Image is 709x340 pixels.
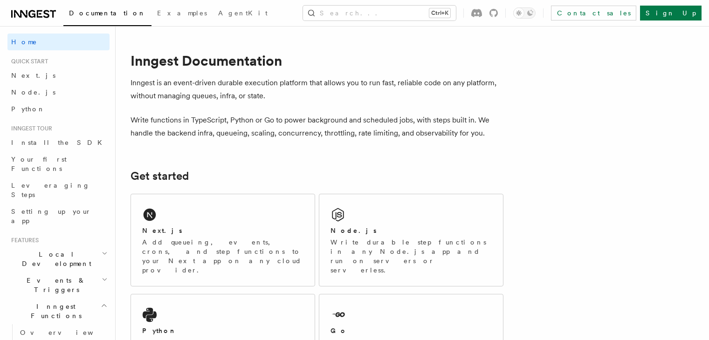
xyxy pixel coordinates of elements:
a: Get started [131,170,189,183]
span: Your first Functions [11,156,67,172]
h2: Python [142,326,177,335]
span: Inngest Functions [7,302,101,320]
h2: Node.js [330,226,377,235]
a: Documentation [63,3,151,26]
button: Local Development [7,246,110,272]
a: Next.jsAdd queueing, events, crons, and step functions to your Next app on any cloud provider. [131,194,315,286]
a: Node.js [7,84,110,101]
a: Home [7,34,110,50]
span: Quick start [7,58,48,65]
a: Setting up your app [7,203,110,229]
span: Leveraging Steps [11,182,90,198]
a: Examples [151,3,213,25]
span: Examples [157,9,207,17]
span: AgentKit [218,9,268,17]
a: AgentKit [213,3,273,25]
span: Next.js [11,72,55,79]
span: Node.js [11,88,55,96]
a: Your first Functions [7,151,110,177]
button: Events & Triggers [7,272,110,298]
button: Toggle dark mode [513,7,536,19]
a: Python [7,101,110,117]
a: Install the SDK [7,134,110,151]
p: Inngest is an event-driven durable execution platform that allows you to run fast, reliable code ... [131,76,503,102]
span: Setting up your app [11,208,91,224]
span: Features [7,237,39,244]
span: Documentation [69,9,146,17]
h2: Go [330,326,347,335]
a: Leveraging Steps [7,177,110,203]
p: Add queueing, events, crons, and step functions to your Next app on any cloud provider. [142,238,303,275]
a: Next.js [7,67,110,84]
span: Events & Triggers [7,276,102,294]
a: Sign Up [640,6,702,20]
p: Write durable step functions in any Node.js app and run on servers or serverless. [330,238,492,275]
span: Overview [20,329,116,336]
span: Inngest tour [7,125,52,132]
span: Home [11,37,37,47]
h2: Next.js [142,226,182,235]
span: Python [11,105,45,113]
span: Local Development [7,250,102,268]
span: Install the SDK [11,139,108,146]
button: Search...Ctrl+K [303,6,456,20]
a: Contact sales [551,6,636,20]
h1: Inngest Documentation [131,52,503,69]
p: Write functions in TypeScript, Python or Go to power background and scheduled jobs, with steps bu... [131,114,503,140]
a: Node.jsWrite durable step functions in any Node.js app and run on servers or serverless. [319,194,503,286]
button: Inngest Functions [7,298,110,324]
kbd: Ctrl+K [429,8,450,18]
